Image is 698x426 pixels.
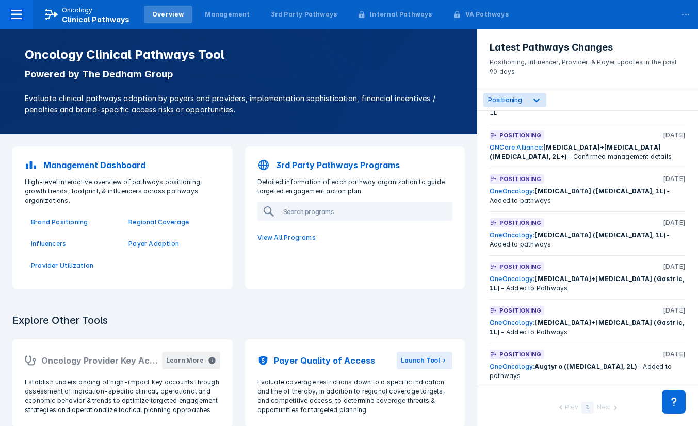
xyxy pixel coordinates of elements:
span: [MEDICAL_DATA] ([MEDICAL_DATA], 1L) [534,231,666,239]
div: VA Pathways [465,10,509,19]
a: ONCare Alliance: [490,143,543,151]
p: [DATE] [663,350,686,359]
a: Overview [144,6,192,23]
span: Augtyro ([MEDICAL_DATA], 2L) [534,363,637,370]
a: 3rd Party Pathways [263,6,346,23]
p: [DATE] [663,306,686,315]
p: Positioning [499,174,541,184]
a: 3rd Party Pathways Programs [251,153,459,177]
p: Positioning [499,350,541,359]
a: OneOncology: [490,363,534,370]
a: Brand Positioning [31,218,116,227]
p: Positioning [499,306,541,315]
p: Evaluate coverage restrictions down to a specific indication and line of therapy, in addition to ... [257,378,453,415]
div: - Added to Pathways [490,318,686,337]
h3: Latest Pathways Changes [490,41,686,54]
a: OneOncology: [490,187,534,195]
div: Overview [152,10,184,19]
span: [MEDICAL_DATA]+[MEDICAL_DATA] (Gastric, 1L) [490,319,684,336]
div: Learn More [166,356,203,365]
div: Prev [565,403,578,414]
div: Management [205,10,250,19]
a: OneOncology: [490,319,534,326]
div: ... [675,2,696,23]
a: View All Programs [251,227,459,249]
a: Influencers [31,239,116,249]
p: Oncology [62,6,93,15]
a: Payer Adoption [128,239,214,249]
h2: Payer Quality of Access [274,354,375,367]
span: [MEDICAL_DATA] ([MEDICAL_DATA], 1L) [534,187,666,195]
div: Next [597,403,610,414]
button: Learn More [162,352,220,369]
p: [DATE] [663,262,686,271]
p: [DATE] [663,218,686,227]
p: Evaluate clinical pathways adoption by payers and providers, implementation sophistication, finan... [25,93,452,116]
p: 3rd Party Pathways Programs [276,159,400,171]
p: Positioning, Influencer, Provider, & Payer updates in the past 90 days [490,54,686,76]
div: 3rd Party Pathways [271,10,337,19]
a: Provider Utilization [31,261,116,270]
div: - Added to pathways [490,362,686,381]
div: Internal Pathways [370,10,432,19]
div: - Added to Pathways [490,274,686,293]
h1: Oncology Clinical Pathways Tool [25,47,452,62]
p: Positioning [499,218,541,227]
p: Positioning [499,130,541,140]
span: [MEDICAL_DATA]+[MEDICAL_DATA] (Gastric, 1L) [490,275,684,292]
button: Launch Tool [397,352,452,369]
div: - Added to pathways [490,187,686,205]
div: - Confirmed management details [490,143,686,161]
div: 1 [581,402,594,414]
a: OneOncology: [490,275,534,283]
a: Regional Coverage [128,218,214,227]
p: [DATE] [663,130,686,140]
p: Detailed information of each pathway organization to guide targeted engagement action plan [251,177,459,196]
div: Contact Support [662,390,686,414]
input: Search programs [279,203,452,220]
p: Establish understanding of high-impact key accounts through assessment of indication-specific cli... [25,378,220,415]
p: Management Dashboard [43,159,145,171]
a: Management [197,6,258,23]
span: Clinical Pathways [62,15,129,24]
div: - Added to pathways [490,231,686,249]
a: Management Dashboard [19,153,226,177]
span: [MEDICAL_DATA]+[MEDICAL_DATA] ([MEDICAL_DATA], 2L+) [490,143,661,160]
p: [DATE] [663,174,686,184]
div: Launch Tool [401,356,440,365]
a: OneOncology: [490,231,534,239]
p: Powered by The Dedham Group [25,68,452,80]
p: Positioning [499,262,541,271]
p: High-level interactive overview of pathways positioning, growth trends, footprint, & influencers ... [19,177,226,205]
span: Positioning [488,96,522,104]
h3: Explore Other Tools [6,307,114,333]
h2: Oncology Provider Key Accounts [41,354,162,367]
